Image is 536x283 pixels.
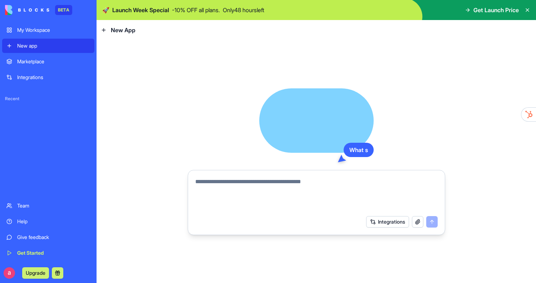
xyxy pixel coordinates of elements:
button: Integrations [366,216,409,228]
div: What s [344,143,374,157]
div: New app [17,42,90,49]
span: Launch Week Special [112,6,169,14]
div: Give feedback [17,234,90,241]
span: Recent [2,96,94,102]
p: - 10 % OFF all plans. [172,6,220,14]
a: Get Started [2,246,94,260]
a: Give feedback [2,230,94,244]
button: Upgrade [22,267,49,279]
a: My Workspace [2,23,94,37]
div: Team [17,202,90,209]
a: New app [2,39,94,53]
a: Help [2,214,94,229]
p: Only 48 hours left [223,6,264,14]
span: New App [111,26,136,34]
a: Team [2,199,94,213]
div: My Workspace [17,26,90,34]
div: Marketplace [17,58,90,65]
div: BETA [55,5,72,15]
a: BETA [5,5,72,15]
img: logo [5,5,49,15]
a: Integrations [2,70,94,84]
span: 🚀 [102,6,109,14]
img: ACg8ocKIpmcc09GB7icd0uknVdpemN8xBmSglxQ3fCZcJf7K9z9a6Q=s96-c [4,267,15,279]
div: Get Started [17,249,90,257]
a: Upgrade [22,269,49,276]
a: Marketplace [2,54,94,69]
span: Get Launch Price [473,6,519,14]
div: Help [17,218,90,225]
div: Integrations [17,74,90,81]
